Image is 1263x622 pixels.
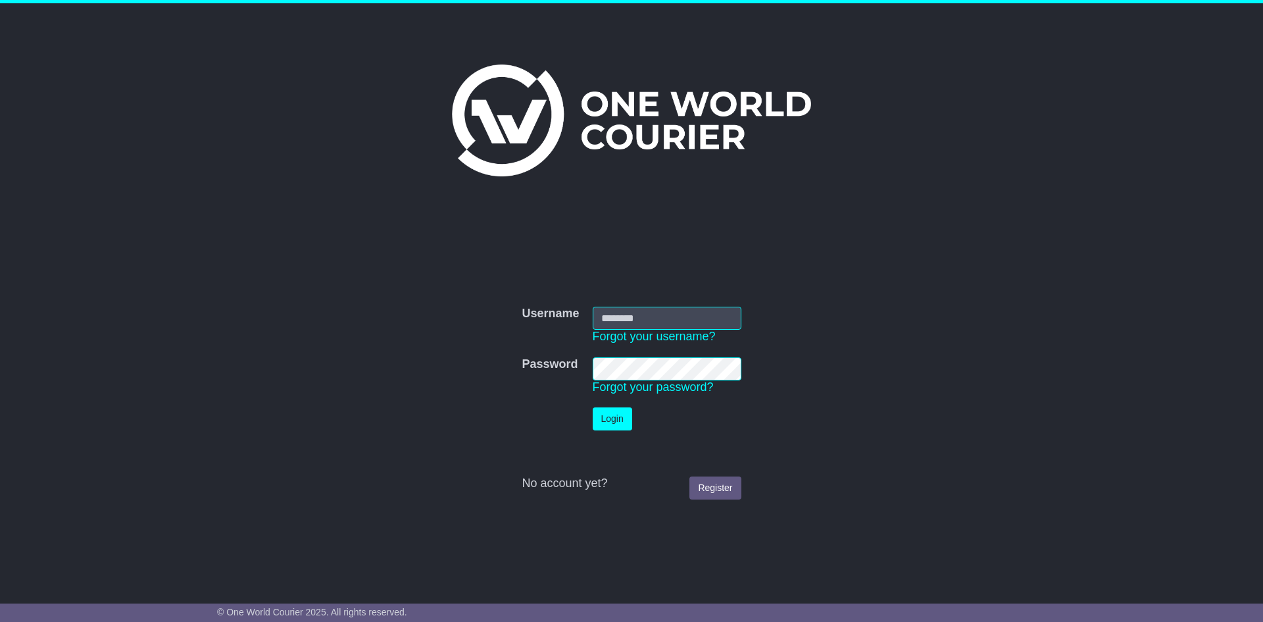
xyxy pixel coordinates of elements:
a: Forgot your password? [593,380,714,394]
div: No account yet? [522,477,741,491]
label: Username [522,307,579,321]
label: Password [522,357,578,372]
a: Register [689,477,741,500]
span: © One World Courier 2025. All rights reserved. [217,607,407,617]
a: Forgot your username? [593,330,716,343]
img: One World [452,65,811,176]
button: Login [593,407,632,430]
